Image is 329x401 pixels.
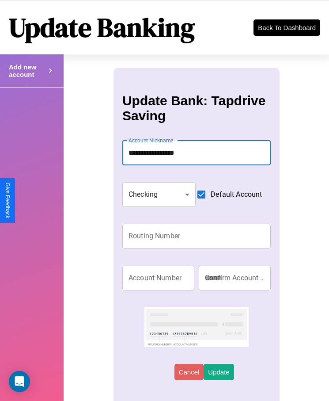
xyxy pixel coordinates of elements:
[9,9,195,46] h1: Update Banking
[253,19,320,36] button: Back To Dashboard
[122,93,271,123] h3: Update Bank: Tapdrive Saving
[9,371,30,392] div: Open Intercom Messenger
[4,183,11,218] div: Give Feedback
[129,137,174,144] label: Account Nickname
[122,182,196,207] div: Checking
[211,189,262,200] span: Default Account
[144,307,248,347] img: check
[204,364,234,380] button: Update
[174,364,204,380] button: Cancel
[9,63,46,78] h4: Add new account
